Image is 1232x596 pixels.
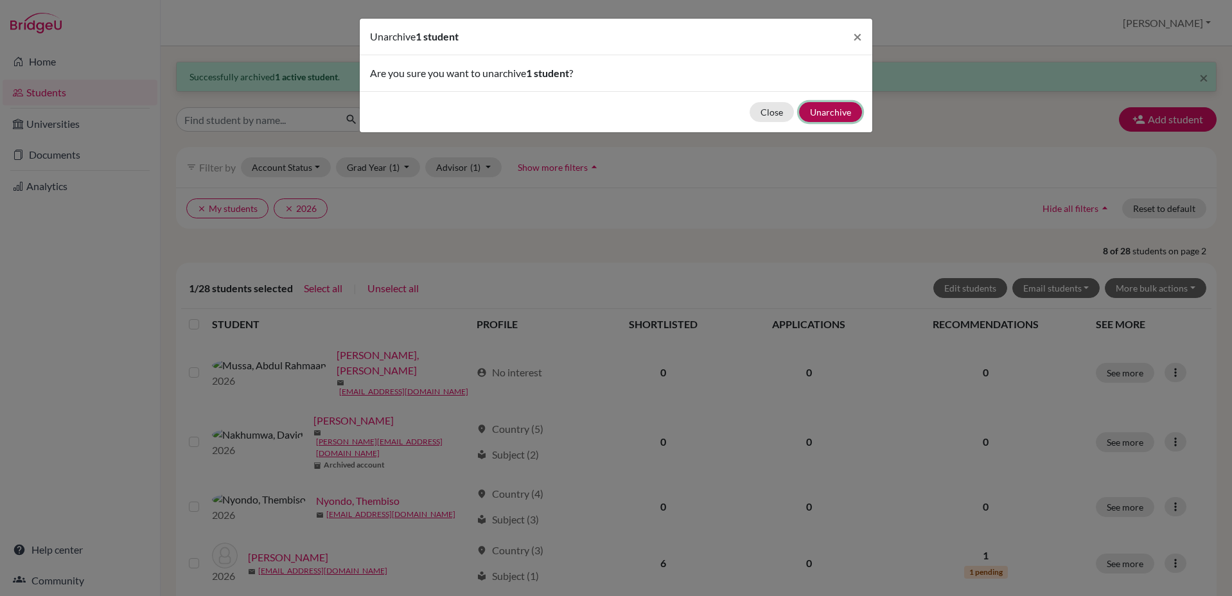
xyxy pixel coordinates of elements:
button: Close [843,19,872,55]
span: 1 student [526,67,569,79]
span: 1 student [416,30,459,42]
button: Unarchive [799,102,862,122]
p: Are you sure you want to unarchive ? [370,66,862,81]
span: Unarchive [370,30,416,42]
span: × [853,27,862,46]
button: Close [750,102,794,122]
